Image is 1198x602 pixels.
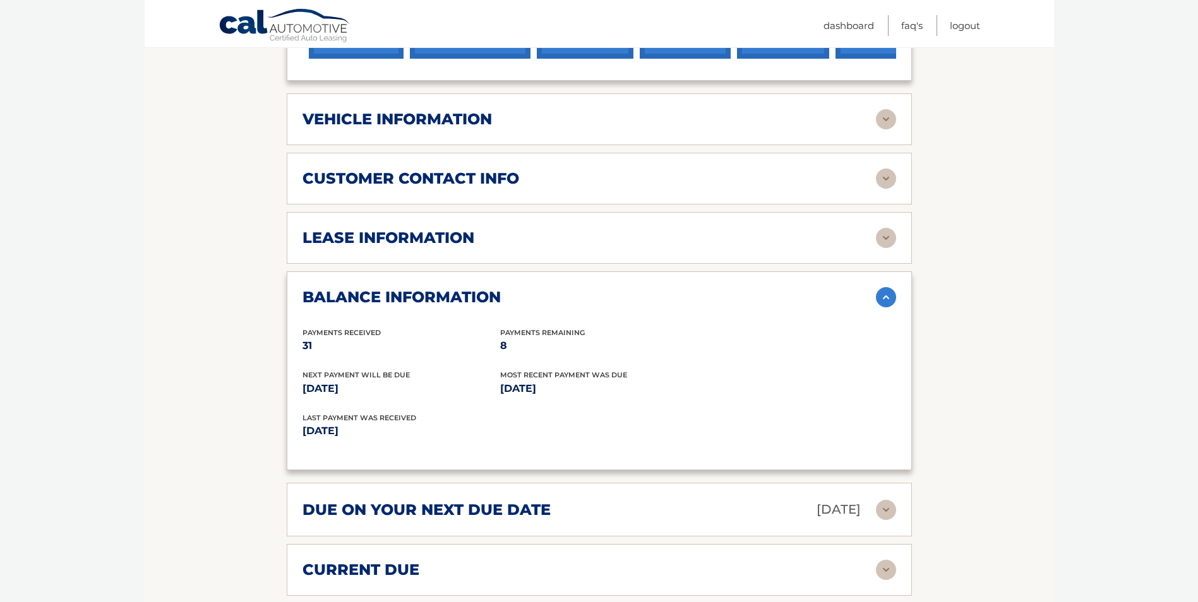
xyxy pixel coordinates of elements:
p: [DATE] [817,499,861,521]
h2: balance information [302,288,501,307]
p: 8 [500,337,698,355]
span: Last Payment was received [302,413,416,422]
img: accordion-active.svg [876,287,896,307]
a: Dashboard [824,15,874,36]
span: Payments Remaining [500,328,585,337]
p: [DATE] [302,422,599,440]
p: [DATE] [500,380,698,398]
h2: current due [302,560,419,579]
p: [DATE] [302,380,500,398]
img: accordion-rest.svg [876,500,896,520]
img: accordion-rest.svg [876,560,896,580]
a: Logout [950,15,980,36]
h2: vehicle information [302,110,492,129]
a: FAQ's [901,15,923,36]
span: Most Recent Payment Was Due [500,370,627,379]
img: accordion-rest.svg [876,109,896,129]
h2: due on your next due date [302,500,551,519]
h2: lease information [302,228,474,247]
span: Payments Received [302,328,381,337]
h2: customer contact info [302,169,519,188]
img: accordion-rest.svg [876,168,896,189]
span: Next Payment will be due [302,370,410,379]
a: Cal Automotive [219,8,351,45]
p: 31 [302,337,500,355]
img: accordion-rest.svg [876,228,896,248]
